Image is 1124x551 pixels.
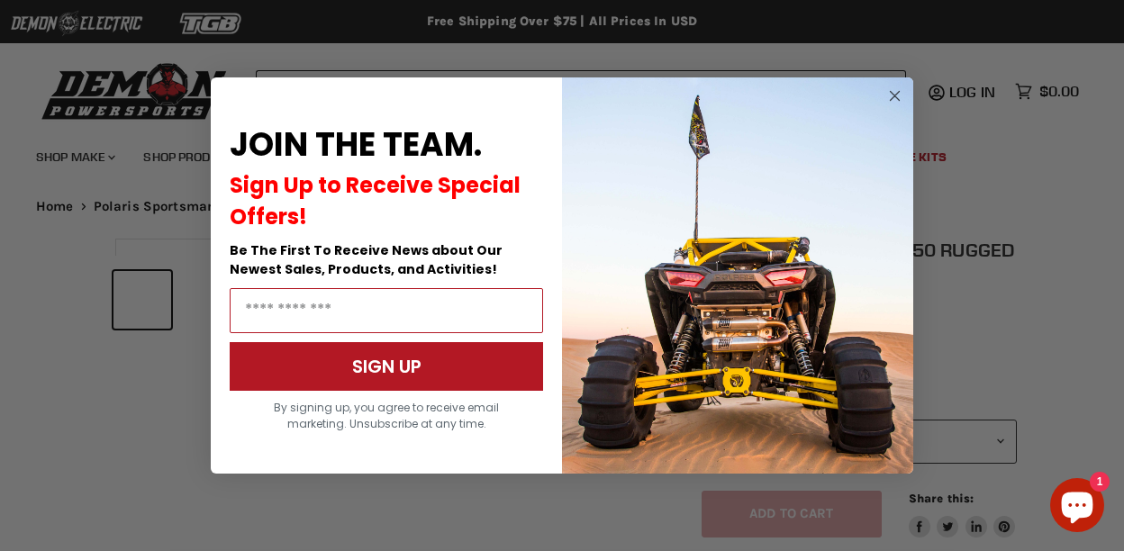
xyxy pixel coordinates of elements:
[1045,478,1110,537] inbox-online-store-chat: Shopify online store chat
[230,342,543,391] button: SIGN UP
[230,122,482,167] span: JOIN THE TEAM.
[884,85,906,107] button: Close dialog
[562,77,913,474] img: a9095488-b6e7-41ba-879d-588abfab540b.jpeg
[230,170,521,231] span: Sign Up to Receive Special Offers!
[230,288,543,333] input: Email Address
[274,400,499,431] span: By signing up, you agree to receive email marketing. Unsubscribe at any time.
[230,241,503,278] span: Be The First To Receive News about Our Newest Sales, Products, and Activities!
